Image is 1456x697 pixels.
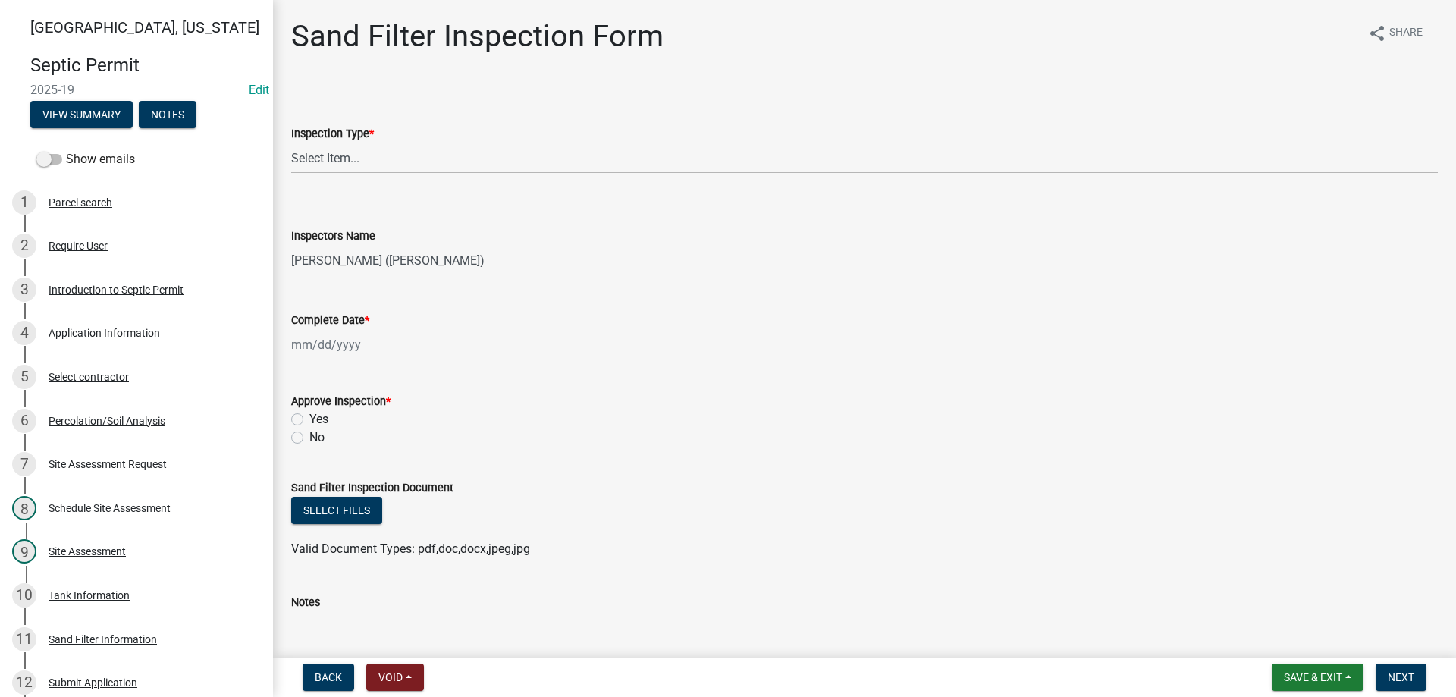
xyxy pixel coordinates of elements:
div: 4 [12,321,36,345]
label: No [309,429,325,447]
button: Notes [139,101,196,128]
div: Percolation/Soil Analysis [49,416,165,426]
i: share [1368,24,1386,42]
div: Submit Application [49,677,137,688]
label: Sand Filter Inspection Document [291,483,453,494]
div: 9 [12,539,36,564]
div: Site Assessment Request [49,459,167,469]
span: Next [1388,671,1414,683]
a: Edit [249,83,269,97]
div: Tank Information [49,590,130,601]
button: Select files [291,497,382,524]
span: Share [1389,24,1423,42]
div: Sand Filter Information [49,634,157,645]
button: View Summary [30,101,133,128]
div: Select contractor [49,372,129,382]
div: 7 [12,452,36,476]
wm-modal-confirm: Edit Application Number [249,83,269,97]
label: Inspectors Name [291,231,375,242]
label: Inspection Type [291,129,374,140]
div: Schedule Site Assessment [49,503,171,513]
div: Introduction to Septic Permit [49,284,184,295]
wm-modal-confirm: Notes [139,109,196,121]
label: Yes [309,410,328,429]
span: 2025-19 [30,83,243,97]
div: 12 [12,670,36,695]
button: Next [1376,664,1426,691]
div: 2 [12,234,36,258]
div: 11 [12,627,36,651]
div: 5 [12,365,36,389]
div: 1 [12,190,36,215]
span: Save & Exit [1284,671,1342,683]
label: Notes [291,598,320,608]
label: Complete Date [291,316,369,326]
button: Save & Exit [1272,664,1363,691]
h4: Septic Permit [30,55,261,77]
div: 3 [12,278,36,302]
div: 6 [12,409,36,433]
div: 8 [12,496,36,520]
span: [GEOGRAPHIC_DATA], [US_STATE] [30,18,259,36]
span: Valid Document Types: pdf,doc,docx,jpeg,jpg [291,542,530,556]
span: Void [378,671,403,683]
button: shareShare [1356,18,1435,48]
label: Show emails [36,150,135,168]
div: Parcel search [49,197,112,208]
h1: Sand Filter Inspection Form [291,18,664,55]
input: mm/dd/yyyy [291,329,430,360]
label: Approve Inspection [291,397,391,407]
span: Back [315,671,342,683]
wm-modal-confirm: Summary [30,109,133,121]
div: Require User [49,240,108,251]
div: Application Information [49,328,160,338]
div: 10 [12,583,36,608]
button: Back [303,664,354,691]
div: Site Assessment [49,546,126,557]
button: Void [366,664,424,691]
